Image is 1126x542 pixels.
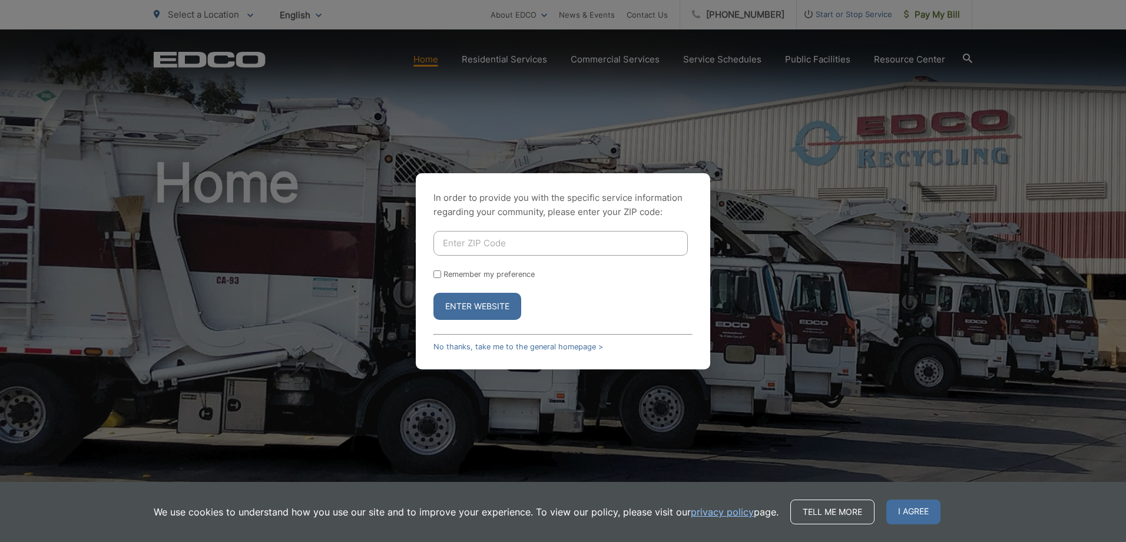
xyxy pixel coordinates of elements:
p: In order to provide you with the specific service information regarding your community, please en... [433,191,693,219]
input: Enter ZIP Code [433,231,688,256]
button: Enter Website [433,293,521,320]
a: No thanks, take me to the general homepage > [433,342,603,351]
a: privacy policy [691,505,754,519]
p: We use cookies to understand how you use our site and to improve your experience. To view our pol... [154,505,779,519]
a: Tell me more [790,500,875,524]
label: Remember my preference [443,270,535,279]
span: I agree [886,500,940,524]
